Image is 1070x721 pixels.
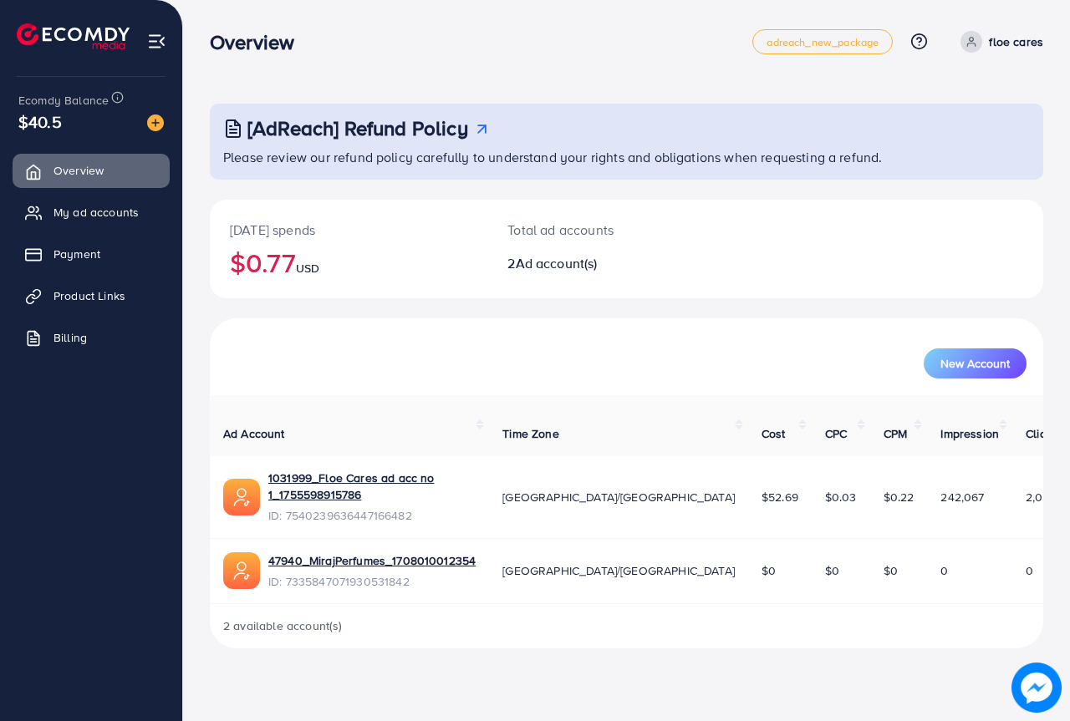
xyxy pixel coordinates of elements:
[507,256,675,272] h2: 2
[53,287,125,304] span: Product Links
[502,562,735,579] span: [GEOGRAPHIC_DATA]/[GEOGRAPHIC_DATA]
[502,425,558,442] span: Time Zone
[767,37,879,48] span: adreach_new_package
[507,220,675,240] p: Total ad accounts
[223,147,1033,167] p: Please review our refund policy carefully to understand your rights and obligations when requesti...
[223,552,260,589] img: ic-ads-acc.e4c84228.svg
[147,32,166,51] img: menu
[17,23,130,49] img: logo
[268,552,476,569] a: 47940_MirajPerfumes_1708010012354
[825,489,857,505] span: $0.03
[223,425,285,442] span: Ad Account
[223,617,343,634] span: 2 available account(s)
[516,254,598,272] span: Ad account(s)
[752,29,893,54] a: adreach_new_package
[884,489,915,505] span: $0.22
[13,237,170,271] a: Payment
[884,562,898,579] span: $0
[940,425,999,442] span: Impression
[762,425,786,442] span: Cost
[53,246,100,262] span: Payment
[53,329,87,346] span: Billing
[13,154,170,187] a: Overview
[230,246,467,278] h2: $0.77
[18,109,62,134] span: $40.5
[940,562,948,579] span: 0
[268,573,476,590] span: ID: 7335847071930531842
[296,260,319,277] span: USD
[825,562,839,579] span: $0
[210,30,308,54] h3: Overview
[762,562,776,579] span: $0
[268,507,476,524] span: ID: 7540239636447166482
[502,489,735,505] span: [GEOGRAPHIC_DATA]/[GEOGRAPHIC_DATA]
[53,162,104,179] span: Overview
[223,479,260,515] img: ic-ads-acc.e4c84228.svg
[762,489,798,505] span: $52.69
[230,220,467,240] p: [DATE] spends
[13,321,170,354] a: Billing
[954,31,1043,53] a: floe cares
[13,195,170,229] a: My ad accounts
[1026,489,1057,505] span: 2,063
[940,489,984,505] span: 242,067
[924,348,1027,378] button: New Account
[825,425,847,442] span: CPC
[1026,562,1033,579] span: 0
[13,279,170,312] a: Product Links
[989,32,1043,52] p: floe cares
[940,358,1010,369] span: New Account
[18,92,109,109] span: Ecomdy Balance
[1011,663,1062,713] img: image
[884,425,907,442] span: CPM
[147,114,164,131] img: image
[53,204,139,221] span: My ad accounts
[247,116,468,140] h3: [AdReach] Refund Policy
[268,470,476,504] a: 1031999_Floe Cares ad acc no 1_1755598915786
[1026,425,1057,442] span: Clicks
